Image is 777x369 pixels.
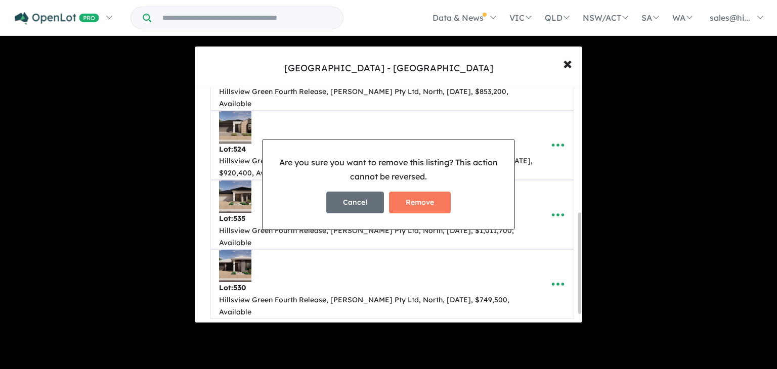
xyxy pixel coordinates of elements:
p: Are you sure you want to remove this listing? This action cannot be reversed. [271,156,506,183]
button: Remove [389,192,451,213]
input: Try estate name, suburb, builder or developer [153,7,341,29]
button: Cancel [326,192,384,213]
span: sales@hi... [710,13,750,23]
img: Openlot PRO Logo White [15,12,99,25]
